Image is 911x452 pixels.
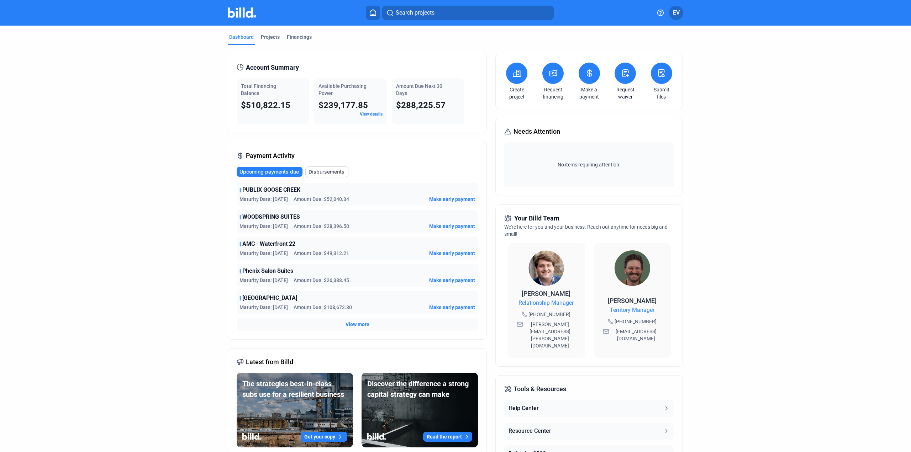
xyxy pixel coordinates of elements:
img: Territory Manager [615,250,650,286]
button: Make early payment [429,223,475,230]
span: Account Summary [246,63,299,73]
button: Resource Center [504,422,674,440]
span: Amount Due: $52,040.34 [294,196,349,203]
span: Maturity Date: [DATE] [239,304,288,311]
button: Search projects [382,6,554,20]
span: Tools & Resources [514,384,566,394]
button: Make early payment [429,277,475,284]
span: Needs Attention [514,127,560,137]
button: EV [669,6,683,20]
span: [PHONE_NUMBER] [528,311,570,318]
span: [PERSON_NAME] [608,297,657,304]
span: [PERSON_NAME][EMAIL_ADDRESS][PERSON_NAME][DOMAIN_NAME] [525,321,576,349]
span: Maturity Date: [DATE] [239,277,288,284]
a: View details [360,112,383,117]
div: Dashboard [229,33,254,41]
span: Amount Due Next 30 Days [396,83,442,96]
div: Projects [261,33,280,41]
span: Upcoming payments due [239,168,299,175]
span: PUBLIX GOOSE CREEK [242,186,300,194]
button: View more [346,321,369,328]
img: Billd Company Logo [228,7,256,18]
span: $288,225.57 [396,100,446,110]
span: Maturity Date: [DATE] [239,250,288,257]
span: No items requiring attention. [507,161,671,168]
a: Request financing [541,86,565,100]
button: Disbursements [305,166,348,177]
span: Amount Due: $28,396.50 [294,223,349,230]
span: WOODSPRING SUITES [242,213,300,221]
a: Create project [504,86,529,100]
span: Latest from Billd [246,357,293,367]
span: Total Financing Balance [241,83,276,96]
span: EV [673,9,680,17]
span: $510,822.15 [241,100,290,110]
span: Amount Due: $49,312.21 [294,250,349,257]
span: [GEOGRAPHIC_DATA] [242,294,297,302]
div: The strategies best-in-class subs use for a resilient business [242,378,347,400]
button: Upcoming payments due [237,167,302,177]
span: Maturity Date: [DATE] [239,196,288,203]
span: [PHONE_NUMBER] [615,318,657,325]
a: Make a payment [577,86,602,100]
a: Submit files [649,86,674,100]
span: Search projects [396,9,435,17]
button: Help Center [504,400,674,417]
span: Maturity Date: [DATE] [239,223,288,230]
span: Amount Due: $108,672.30 [294,304,352,311]
span: Payment Activity [246,151,295,161]
img: Relationship Manager [528,250,564,286]
a: Request waiver [613,86,638,100]
span: Amount Due: $26,388.45 [294,277,349,284]
span: [PERSON_NAME] [522,290,570,297]
span: $239,177.85 [318,100,368,110]
span: We're here for you and your business. Reach out anytime for needs big and small! [504,224,668,237]
span: Disbursements [309,168,344,175]
span: AMC - Waterfront 22 [242,240,295,248]
span: Available Purchasing Power [318,83,367,96]
span: Territory Manager [610,306,654,314]
span: Relationship Manager [518,299,574,307]
div: Help Center [509,404,539,413]
span: Your Billd Team [514,213,559,223]
button: Make early payment [429,250,475,257]
div: Discover the difference a strong capital strategy can make [367,378,472,400]
div: Financings [287,33,312,41]
span: [EMAIL_ADDRESS][DOMAIN_NAME] [611,328,662,342]
span: Phenix Salon Suites [242,267,293,275]
button: Make early payment [429,196,475,203]
button: Make early payment [429,304,475,311]
button: Get your copy [301,432,347,442]
button: Read the report [423,432,472,442]
div: Resource Center [509,427,551,435]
